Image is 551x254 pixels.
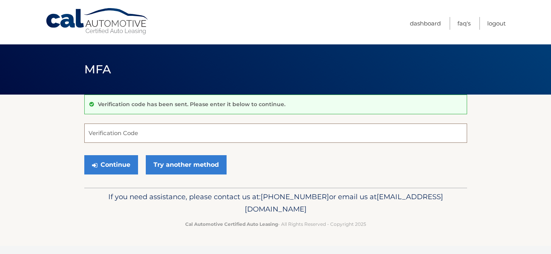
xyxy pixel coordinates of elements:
[457,17,471,30] a: FAQ's
[487,17,506,30] a: Logout
[45,8,150,35] a: Cal Automotive
[146,155,227,174] a: Try another method
[89,191,462,215] p: If you need assistance, please contact us at: or email us at
[98,101,285,108] p: Verification code has been sent. Please enter it below to continue.
[410,17,441,30] a: Dashboard
[245,192,443,213] span: [EMAIL_ADDRESS][DOMAIN_NAME]
[84,124,467,143] input: Verification Code
[261,192,329,201] span: [PHONE_NUMBER]
[89,220,462,228] p: - All Rights Reserved - Copyright 2025
[185,221,278,227] strong: Cal Automotive Certified Auto Leasing
[84,155,138,174] button: Continue
[84,62,111,76] span: MFA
